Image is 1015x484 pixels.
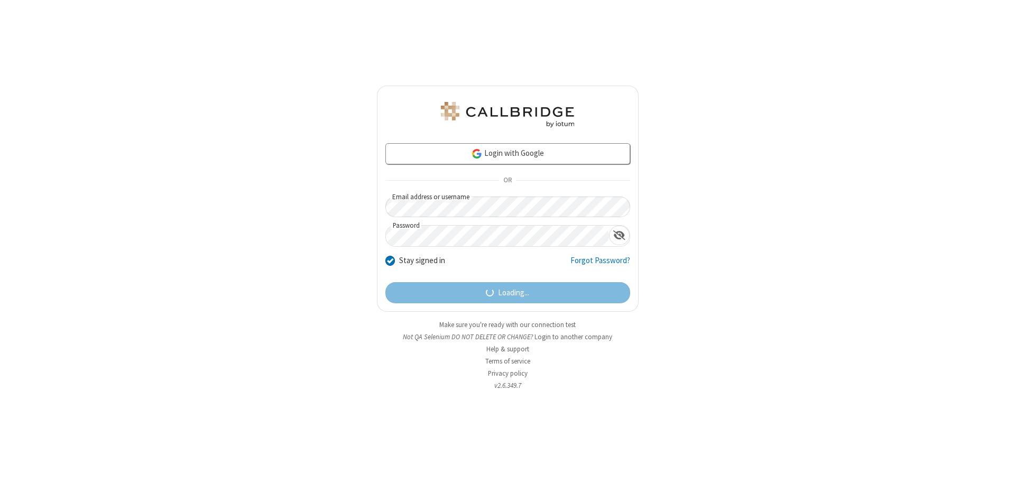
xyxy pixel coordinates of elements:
a: Make sure you're ready with our connection test [439,320,576,329]
label: Stay signed in [399,255,445,267]
img: google-icon.png [471,148,483,160]
button: Login to another company [534,332,612,342]
a: Terms of service [485,357,530,366]
div: Show password [609,226,630,245]
a: Privacy policy [488,369,528,378]
li: Not QA Selenium DO NOT DELETE OR CHANGE? [377,332,639,342]
a: Help & support [486,345,529,353]
input: Password [386,226,609,246]
button: Loading... [385,282,630,303]
span: Loading... [498,287,529,299]
a: Login with Google [385,143,630,164]
span: OR [499,173,516,188]
a: Forgot Password? [570,255,630,275]
li: v2.6.349.7 [377,380,639,390]
img: QA Selenium DO NOT DELETE OR CHANGE [439,102,576,127]
input: Email address or username [385,197,630,217]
